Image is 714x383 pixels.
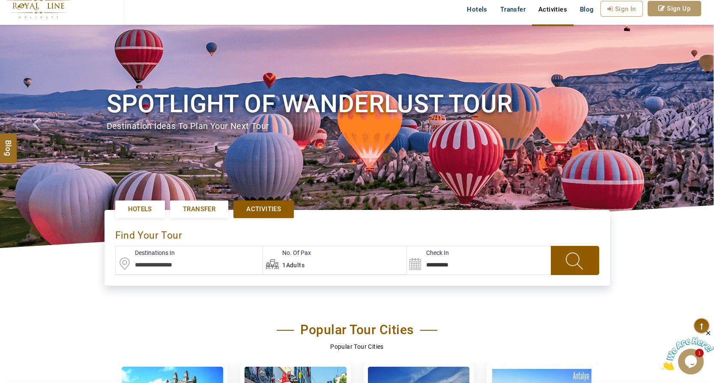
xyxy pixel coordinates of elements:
[494,1,532,18] a: Transfer
[600,1,643,17] a: Sign In
[115,221,599,246] div: find your Tour
[263,248,311,257] label: No. Of Pax
[282,262,305,269] span: 1Adults
[460,1,493,18] a: Hotels
[532,1,574,18] a: Activities
[170,200,228,218] a: Transfer
[246,205,281,214] span: Activities
[580,6,594,13] span: Blog
[128,205,152,214] span: Hotels
[3,140,14,147] span: Blog
[648,1,701,16] a: Sign Up
[183,205,215,214] span: Transfer
[277,322,437,338] h2: Popular Tour Cities
[574,1,600,18] a: Blog
[115,200,165,218] a: Hotels
[233,200,294,218] a: Activities
[117,342,597,351] p: Popular Tour Cities
[407,248,449,257] label: Check In
[661,329,714,370] iframe: chat widget
[116,248,175,257] label: Destinations In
